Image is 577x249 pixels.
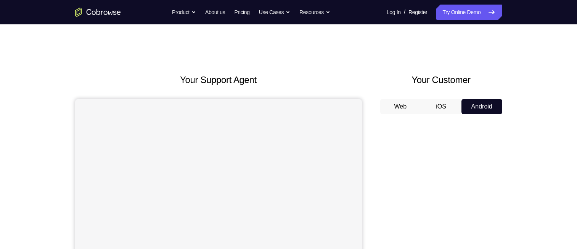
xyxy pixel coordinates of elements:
button: Use Cases [259,5,290,20]
a: Log In [387,5,401,20]
h2: Your Support Agent [75,73,362,87]
h2: Your Customer [380,73,502,87]
span: / [404,8,405,17]
button: Android [461,99,502,114]
a: Go to the home page [75,8,121,17]
a: About us [205,5,225,20]
button: Web [380,99,421,114]
a: Register [408,5,427,20]
a: Pricing [234,5,249,20]
a: Try Online Demo [436,5,502,20]
button: Resources [299,5,330,20]
button: iOS [421,99,461,114]
button: Product [172,5,196,20]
